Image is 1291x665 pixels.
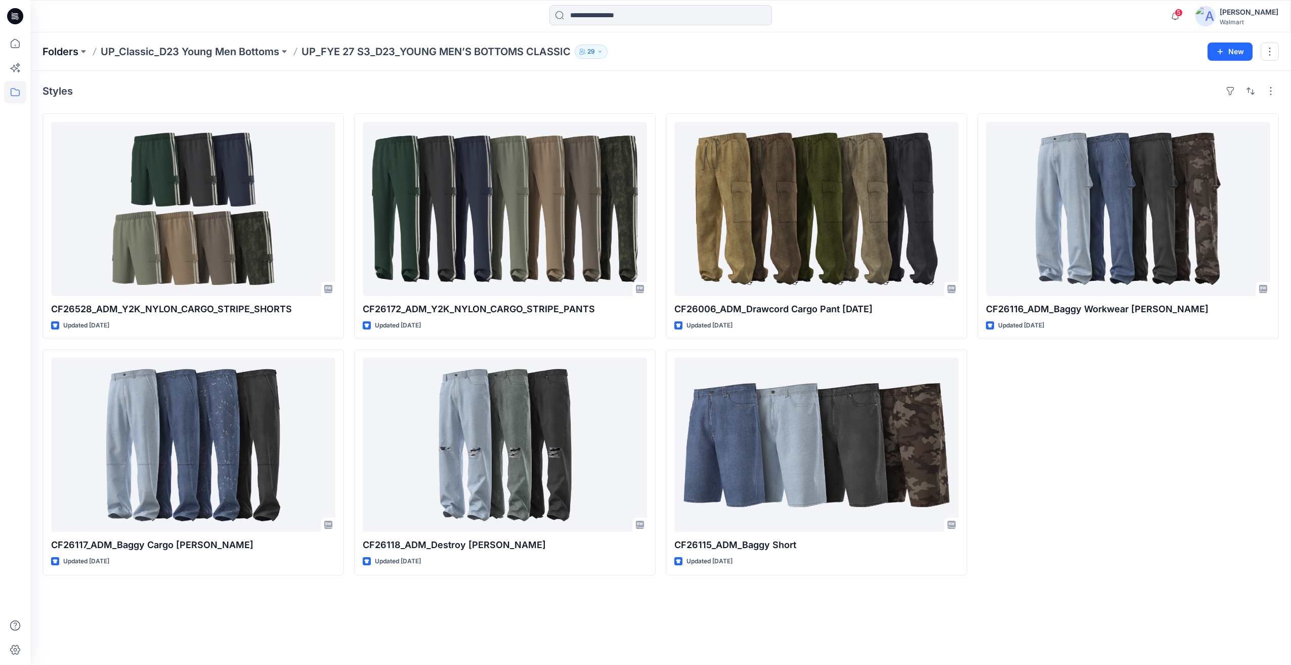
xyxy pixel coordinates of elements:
[575,45,608,59] button: 29
[686,556,733,567] p: Updated [DATE]
[63,556,109,567] p: Updated [DATE]
[686,320,733,331] p: Updated [DATE]
[674,302,959,316] p: CF26006_ADM_Drawcord Cargo Pant [DATE]
[363,538,647,552] p: CF26118_ADM_Destroy [PERSON_NAME]
[51,122,335,296] a: CF26528_ADM_Y2K_NYLON_CARGO_STRIPE_SHORTS
[587,46,595,57] p: 29
[363,302,647,316] p: CF26172_ADM_Y2K_NYLON_CARGO_STRIPE_PANTS
[101,45,279,59] a: UP_Classic_D23 Young Men Bottoms
[42,85,73,97] h4: Styles
[986,302,1270,316] p: CF26116_ADM_Baggy Workwear [PERSON_NAME]
[1208,43,1253,61] button: New
[63,320,109,331] p: Updated [DATE]
[674,122,959,296] a: CF26006_ADM_Drawcord Cargo Pant 04OCT25
[363,358,647,532] a: CF26118_ADM_Destroy Baggy Jean
[1175,9,1183,17] span: 5
[302,45,571,59] p: UP_FYE 27 S3_D23_YOUNG MEN’S BOTTOMS CLASSIC
[51,302,335,316] p: CF26528_ADM_Y2K_NYLON_CARGO_STRIPE_SHORTS
[1220,6,1278,18] div: [PERSON_NAME]
[674,538,959,552] p: CF26115_ADM_Baggy Short
[998,320,1044,331] p: Updated [DATE]
[375,556,421,567] p: Updated [DATE]
[1220,18,1278,26] div: Walmart
[51,538,335,552] p: CF26117_ADM_Baggy Cargo [PERSON_NAME]
[674,358,959,532] a: CF26115_ADM_Baggy Short
[42,45,78,59] a: Folders
[1195,6,1216,26] img: avatar
[51,358,335,532] a: CF26117_ADM_Baggy Cargo Jean
[363,122,647,296] a: CF26172_ADM_Y2K_NYLON_CARGO_STRIPE_PANTS
[375,320,421,331] p: Updated [DATE]
[986,122,1270,296] a: CF26116_ADM_Baggy Workwear Jean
